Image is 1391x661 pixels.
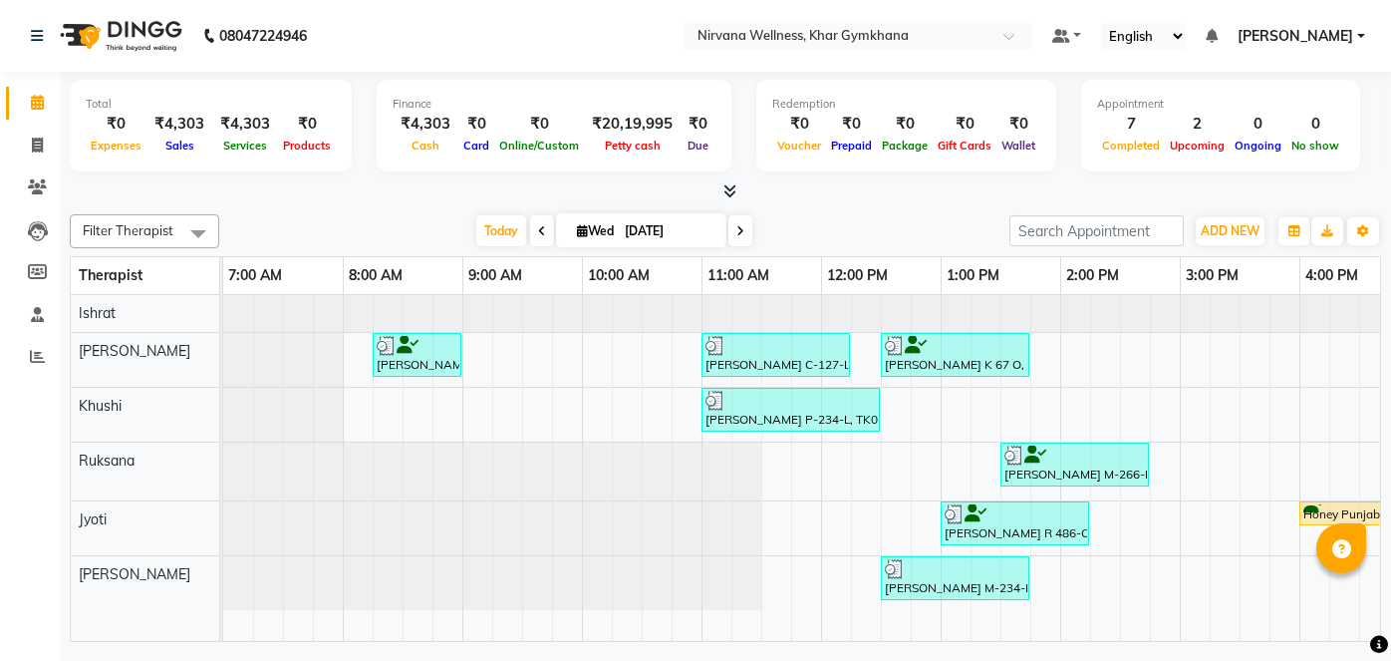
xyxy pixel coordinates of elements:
[79,304,116,322] span: Ishrat
[572,223,619,238] span: Wed
[375,336,459,374] div: [PERSON_NAME] A 77 L, TK04, 08:15 AM-09:00 AM, Head Neck & Shoulder
[1181,261,1244,290] a: 3:00 PM
[584,113,681,136] div: ₹20,19,995
[583,261,655,290] a: 10:00 AM
[79,510,107,528] span: Jyoti
[1238,26,1353,47] span: [PERSON_NAME]
[942,261,1004,290] a: 1:00 PM
[393,113,458,136] div: ₹4,303
[146,113,212,136] div: ₹4,303
[1165,139,1230,153] span: Upcoming
[463,261,527,290] a: 9:00 AM
[1097,113,1165,136] div: 7
[79,266,142,284] span: Therapist
[212,113,278,136] div: ₹4,303
[393,96,715,113] div: Finance
[1286,113,1344,136] div: 0
[1196,217,1264,245] button: ADD NEW
[683,139,713,153] span: Due
[1300,261,1363,290] a: 4:00 PM
[772,96,1040,113] div: Redemption
[458,113,494,136] div: ₹0
[223,261,287,290] a: 7:00 AM
[1301,504,1386,523] div: Honey Punjabi P-641-O, TK06, 04:00 PM-04:45 PM, Head Neck & Shoulder
[883,336,1027,374] div: [PERSON_NAME] K 67 O, TK01, 12:30 PM-01:45 PM, Swedish / Aroma / Deep tissue- 60 min
[160,139,199,153] span: Sales
[1201,223,1259,238] span: ADD NEW
[619,216,718,246] input: 2025-09-03
[86,96,336,113] div: Total
[1230,113,1286,136] div: 0
[933,139,996,153] span: Gift Cards
[218,139,272,153] span: Services
[772,113,826,136] div: ₹0
[79,452,135,470] span: Ruksana
[219,8,307,64] b: 08047224946
[86,113,146,136] div: ₹0
[344,261,408,290] a: 8:00 AM
[826,113,877,136] div: ₹0
[772,139,826,153] span: Voucher
[681,113,715,136] div: ₹0
[1286,139,1344,153] span: No show
[703,391,878,429] div: [PERSON_NAME] P-234-L, TK03, 11:00 AM-12:30 PM, Combo Offer Menicure+Pedicure
[79,342,190,360] span: [PERSON_NAME]
[996,139,1040,153] span: Wallet
[702,261,774,290] a: 11:00 AM
[494,139,584,153] span: Online/Custom
[943,504,1087,542] div: [PERSON_NAME] R 486-O, TK02, 01:00 PM-02:15 PM, Swedish / Aroma / Deep tissue- 60 min
[703,336,848,374] div: [PERSON_NAME] C-127-L, TK08, 11:00 AM-12:15 PM, Swedish / Aroma / Deep tissue- 60 min
[877,113,933,136] div: ₹0
[407,139,444,153] span: Cash
[1097,96,1344,113] div: Appointment
[79,397,122,415] span: Khushi
[458,139,494,153] span: Card
[86,139,146,153] span: Expenses
[877,139,933,153] span: Package
[1061,261,1124,290] a: 2:00 PM
[600,139,666,153] span: Petty cash
[822,261,893,290] a: 12:00 PM
[883,559,1027,597] div: [PERSON_NAME] M-234-L, TK05, 12:30 PM-01:45 PM, Swedish / Aroma / Deep tissue- 60 min
[79,565,190,583] span: [PERSON_NAME]
[996,113,1040,136] div: ₹0
[826,139,877,153] span: Prepaid
[1002,446,1147,484] div: [PERSON_NAME] M-266-L, TK07, 01:30 PM-02:45 PM, Swedish / Aroma / Deep tissue- 60 min
[278,113,336,136] div: ₹0
[1009,215,1184,246] input: Search Appointment
[476,215,526,246] span: Today
[1097,139,1165,153] span: Completed
[1165,113,1230,136] div: 2
[494,113,584,136] div: ₹0
[278,139,336,153] span: Products
[83,222,173,238] span: Filter Therapist
[933,113,996,136] div: ₹0
[51,8,187,64] img: logo
[1230,139,1286,153] span: Ongoing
